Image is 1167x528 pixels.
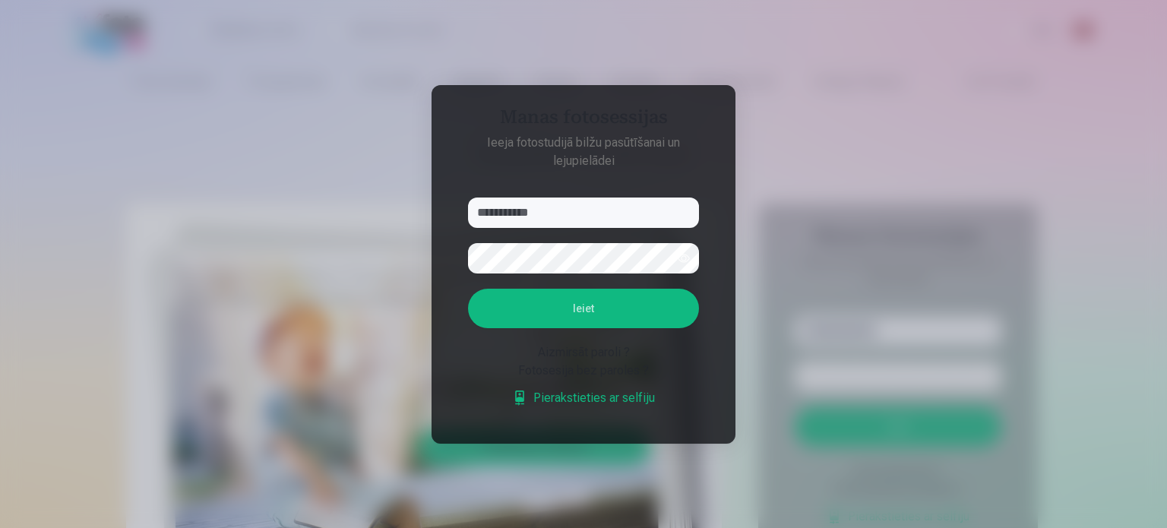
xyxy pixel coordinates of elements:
[453,106,714,134] h4: Manas fotosessijas
[512,389,655,407] a: Pierakstieties ar selfiju
[468,362,699,380] div: Fotosesija bez paroles ?
[468,343,699,362] div: Aizmirsāt paroli ?
[453,134,714,170] p: Ieeja fotostudijā bilžu pasūtīšanai un lejupielādei
[468,289,699,328] button: Ieiet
